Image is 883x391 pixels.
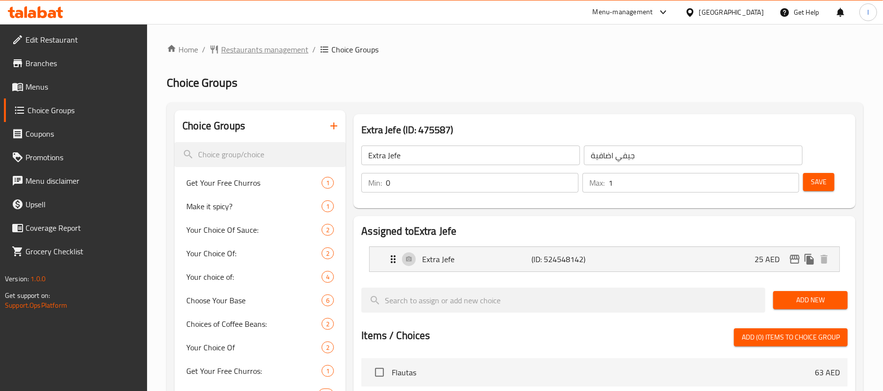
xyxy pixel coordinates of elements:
[186,342,322,353] span: Your Choice Of
[322,296,333,305] span: 6
[322,342,334,353] div: Choices
[803,173,834,191] button: Save
[368,177,382,189] p: Min:
[867,7,869,18] span: l
[175,359,346,383] div: Get Your Free Churros:1
[4,193,148,216] a: Upsell
[322,224,334,236] div: Choices
[4,169,148,193] a: Menu disclaimer
[322,249,333,258] span: 2
[699,7,764,18] div: [GEOGRAPHIC_DATA]
[175,242,346,265] div: Your Choice Of:2
[361,243,848,276] li: Expand
[25,81,140,93] span: Menus
[322,319,333,329] span: 2
[773,291,848,309] button: Add New
[186,177,322,189] span: Get Your Free Churros
[361,288,765,313] input: search
[593,6,653,18] div: Menu-management
[167,72,237,94] span: Choice Groups
[30,272,46,285] span: 1.0.0
[4,216,148,240] a: Coverage Report
[361,224,848,239] h2: Assigned to Extra Jefe
[202,44,205,55] li: /
[175,171,346,195] div: Get Your Free Churros1
[25,34,140,46] span: Edit Restaurant
[312,44,316,55] li: /
[589,177,605,189] p: Max:
[781,294,840,306] span: Add New
[532,253,605,265] p: (ID: 524548142)
[322,365,334,377] div: Choices
[322,318,334,330] div: Choices
[175,195,346,218] div: Make it spicy?1
[27,104,140,116] span: Choice Groups
[25,198,140,210] span: Upsell
[5,299,67,312] a: Support.OpsPlatform
[186,200,322,212] span: Make it spicy?
[331,44,378,55] span: Choice Groups
[4,98,148,122] a: Choice Groups
[322,271,334,283] div: Choices
[221,44,308,55] span: Restaurants management
[186,271,322,283] span: Your choice of:
[322,177,334,189] div: Choices
[186,224,322,236] span: Your Choice Of Sauce:
[361,122,848,138] h3: Extra Jefe (ID: 475587)
[755,253,787,265] p: 25 AED
[186,247,322,259] span: Your Choice Of:
[815,367,840,378] p: 63 AED
[175,265,346,289] div: Your choice of:4
[182,119,245,133] h2: Choice Groups
[175,142,346,167] input: search
[4,146,148,169] a: Promotions
[186,294,322,306] span: Choose Your Base
[392,367,815,378] span: Flautas
[175,218,346,242] div: Your Choice Of Sauce:2
[742,331,840,343] span: Add (0) items to choice group
[322,202,333,211] span: 1
[734,328,848,346] button: Add (0) items to choice group
[322,367,333,376] span: 1
[787,252,802,267] button: edit
[25,128,140,140] span: Coupons
[370,247,839,271] div: Expand
[4,51,148,75] a: Branches
[209,44,308,55] a: Restaurants management
[811,176,827,188] span: Save
[5,289,50,302] span: Get support on:
[175,312,346,336] div: Choices of Coffee Beans:2
[167,44,863,55] nav: breadcrumb
[322,272,333,282] span: 4
[5,272,29,285] span: Version:
[322,225,333,235] span: 2
[422,253,531,265] p: Extra Jefe
[361,328,430,343] h2: Items / Choices
[25,151,140,163] span: Promotions
[802,252,817,267] button: duplicate
[25,222,140,234] span: Coverage Report
[322,294,334,306] div: Choices
[25,245,140,257] span: Grocery Checklist
[25,175,140,187] span: Menu disclaimer
[369,362,390,383] span: Select choice
[175,336,346,359] div: Your Choice Of2
[186,365,322,377] span: Get Your Free Churros:
[4,75,148,98] a: Menus
[167,44,198,55] a: Home
[4,122,148,146] a: Coupons
[817,252,832,267] button: delete
[4,240,148,263] a: Grocery Checklist
[322,343,333,352] span: 2
[322,247,334,259] div: Choices
[322,178,333,188] span: 1
[4,28,148,51] a: Edit Restaurant
[175,289,346,312] div: Choose Your Base6
[322,200,334,212] div: Choices
[186,318,322,330] span: Choices of Coffee Beans:
[25,57,140,69] span: Branches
